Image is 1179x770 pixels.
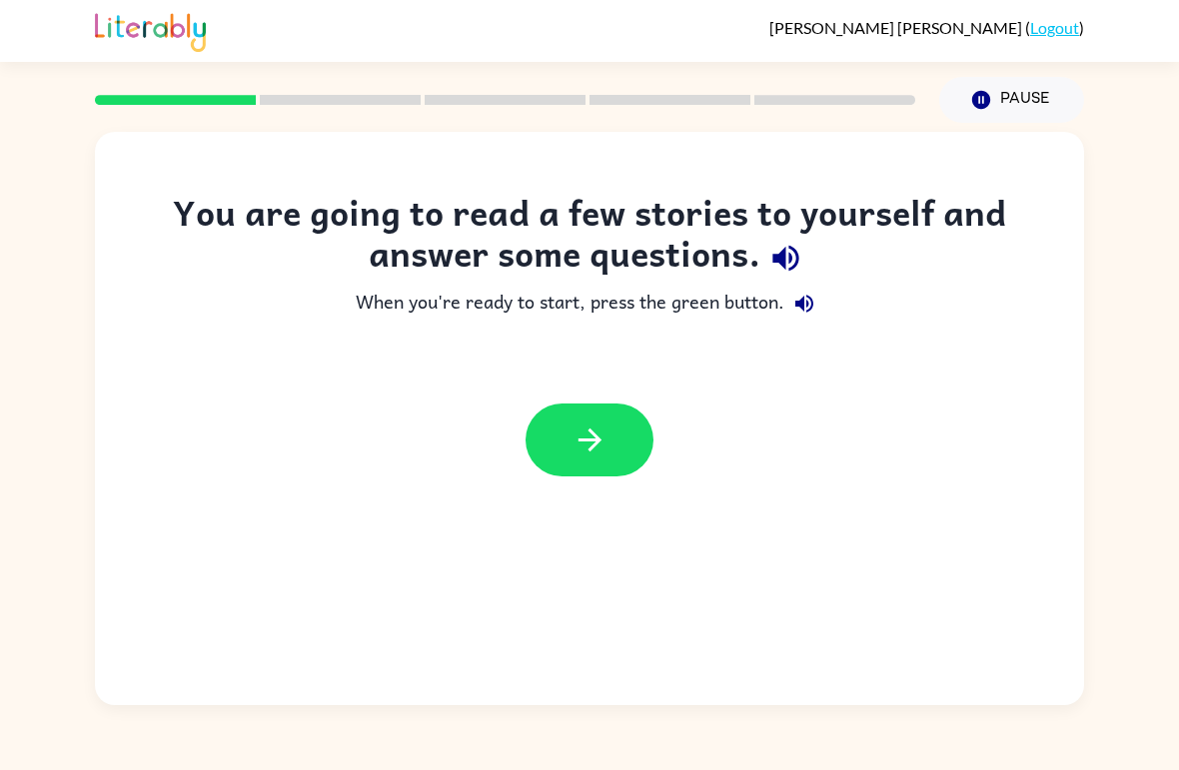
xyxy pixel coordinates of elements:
span: [PERSON_NAME] [PERSON_NAME] [769,18,1025,37]
button: Pause [939,77,1084,123]
a: Logout [1030,18,1079,37]
div: You are going to read a few stories to yourself and answer some questions. [135,192,1044,284]
div: When you're ready to start, press the green button. [135,284,1044,324]
img: Literably [95,8,206,52]
div: ( ) [769,18,1084,37]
